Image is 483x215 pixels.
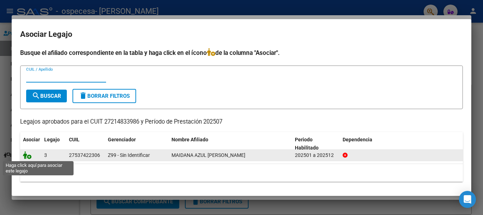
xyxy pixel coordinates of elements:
[295,137,319,151] span: Periodo Habilitado
[20,118,463,126] p: Legajos aprobados para el CUIT 27214833986 y Período de Prestación 202507
[32,91,40,100] mat-icon: search
[44,137,60,142] span: Legajo
[171,137,208,142] span: Nombre Afiliado
[343,137,372,142] span: Dependencia
[20,48,463,57] h4: Busque el afiliado correspondiente en la tabla y haga click en el ícono de la columna "Asociar".
[23,137,40,142] span: Asociar
[459,191,476,208] div: Open Intercom Messenger
[292,132,340,155] datatable-header-cell: Periodo Habilitado
[79,93,130,99] span: Borrar Filtros
[171,152,245,158] span: MAIDANA AZUL ISABEL
[20,132,41,155] datatable-header-cell: Asociar
[20,28,463,41] h2: Asociar Legajo
[295,151,337,159] div: 202501 a 202512
[108,152,150,158] span: Z99 - Sin Identificar
[108,137,136,142] span: Gerenciador
[41,132,66,155] datatable-header-cell: Legajo
[69,151,100,159] div: 27537422306
[79,91,87,100] mat-icon: delete
[44,152,47,158] span: 3
[105,132,169,155] datatable-header-cell: Gerenciador
[69,137,80,142] span: CUIL
[340,132,463,155] datatable-header-cell: Dependencia
[26,90,67,102] button: Buscar
[169,132,292,155] datatable-header-cell: Nombre Afiliado
[72,89,136,103] button: Borrar Filtros
[66,132,105,155] datatable-header-cell: CUIL
[32,93,61,99] span: Buscar
[20,164,463,182] div: 1 registros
